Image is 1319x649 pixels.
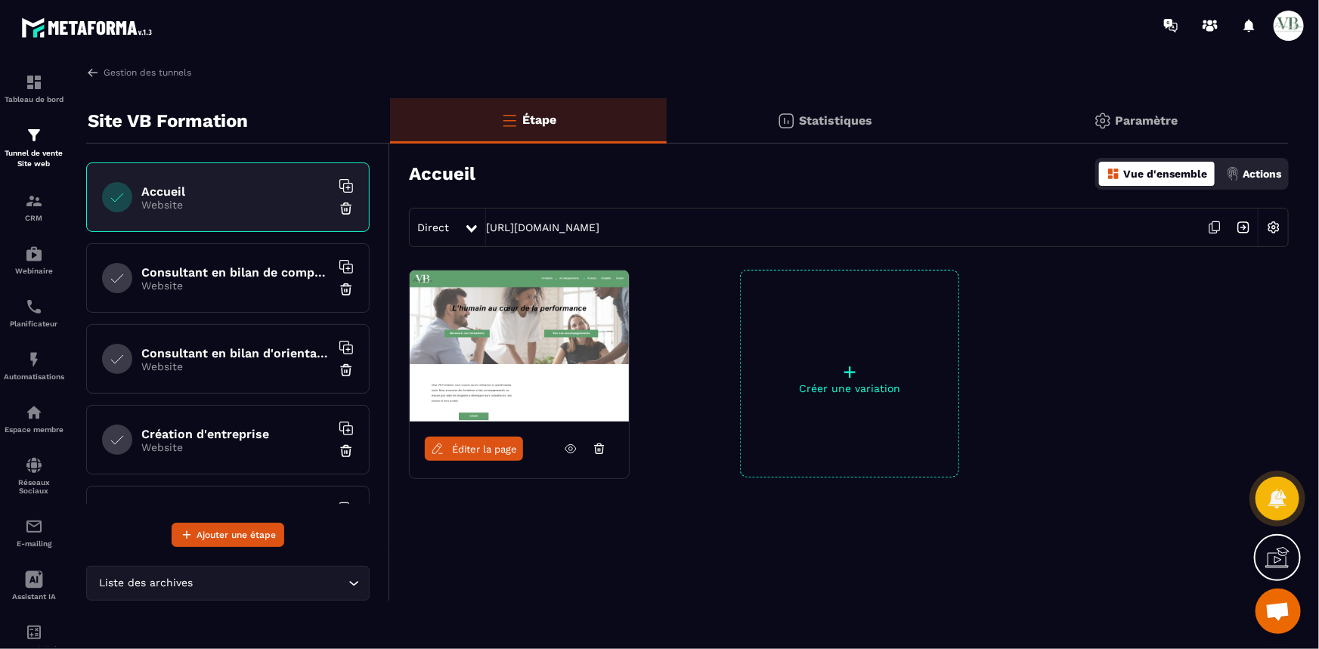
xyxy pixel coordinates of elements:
[141,346,330,360] h6: Consultant en bilan d'orientation
[452,443,517,455] span: Éditer la page
[500,111,519,129] img: bars-o.4a397970.svg
[86,566,370,601] div: Search for option
[197,575,345,592] input: Search for option
[4,62,64,115] a: formationformationTableau de bord
[741,361,958,382] p: +
[25,518,43,536] img: email
[4,445,64,506] a: social-networksocial-networkRéseaux Sociaux
[25,351,43,369] img: automations
[777,112,795,130] img: stats.20deebd0.svg
[21,14,157,42] img: logo
[4,214,64,222] p: CRM
[339,201,354,216] img: trash
[1094,112,1112,130] img: setting-gr.5f69749f.svg
[4,320,64,328] p: Planificateur
[172,523,284,547] button: Ajouter une étape
[25,298,43,316] img: scheduler
[417,221,449,233] span: Direct
[1259,213,1288,242] img: setting-w.858f3a88.svg
[4,181,64,233] a: formationformationCRM
[425,437,523,461] a: Éditer la page
[4,392,64,445] a: automationsautomationsEspace membre
[25,245,43,263] img: automations
[410,270,629,422] img: image
[799,113,872,128] p: Statistiques
[141,184,330,199] h6: Accueil
[86,66,191,79] a: Gestion des tunnels
[4,95,64,104] p: Tableau de bord
[4,592,64,601] p: Assistant IA
[4,267,64,275] p: Webinaire
[25,623,43,641] img: accountant
[86,66,100,79] img: arrow
[141,280,330,292] p: Website
[339,443,354,459] img: trash
[25,456,43,474] img: social-network
[339,282,354,297] img: trash
[1123,168,1207,180] p: Vue d'ensemble
[741,382,958,394] p: Créer une variation
[339,363,354,378] img: trash
[25,403,43,422] img: automations
[25,126,43,144] img: formation
[141,199,330,211] p: Website
[4,339,64,392] a: automationsautomationsAutomatisations
[1229,213,1258,242] img: arrow-next.bcc2205e.svg
[25,73,43,91] img: formation
[197,527,276,542] span: Ajouter une étape
[141,265,330,280] h6: Consultant en bilan de compétences
[25,192,43,210] img: formation
[1116,113,1178,128] p: Paramètre
[4,506,64,559] a: emailemailE-mailing
[1107,167,1120,181] img: dashboard-orange.40269519.svg
[4,115,64,181] a: formationformationTunnel de vente Site web
[96,575,197,592] span: Liste des archives
[141,441,330,453] p: Website
[486,221,599,233] a: [URL][DOMAIN_NAME]
[1256,589,1301,634] div: Ouvrir le chat
[4,372,64,381] p: Automatisations
[4,559,64,612] a: Assistant IA
[522,113,556,127] p: Étape
[1243,168,1281,180] p: Actions
[88,106,248,136] p: Site VB Formation
[4,478,64,495] p: Réseaux Sociaux
[4,233,64,286] a: automationsautomationsWebinaire
[1226,167,1240,181] img: actions.d6e523a2.png
[4,539,64,548] p: E-mailing
[4,425,64,434] p: Espace membre
[4,286,64,339] a: schedulerschedulerPlanificateur
[409,163,475,184] h3: Accueil
[141,427,330,441] h6: Création d'entreprise
[4,148,64,169] p: Tunnel de vente Site web
[141,360,330,372] p: Website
